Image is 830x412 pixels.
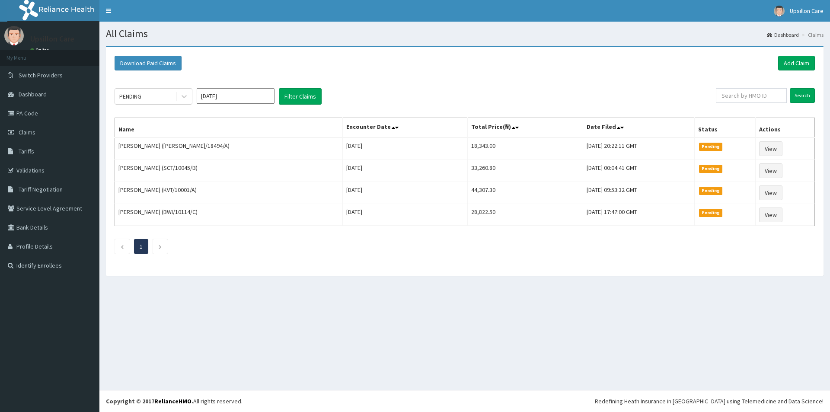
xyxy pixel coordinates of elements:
button: Download Paid Claims [115,56,182,70]
th: Name [115,118,343,138]
span: Pending [699,187,723,195]
img: User Image [4,26,24,45]
a: Online [30,47,51,53]
a: Next page [158,243,162,250]
th: Date Filed [583,118,695,138]
img: User Image [774,6,785,16]
th: Status [694,118,756,138]
td: [DATE] 09:53:32 GMT [583,182,695,204]
input: Select Month and Year [197,88,275,104]
h1: All Claims [106,28,824,39]
span: Claims [19,128,35,136]
td: [DATE] 00:04:41 GMT [583,160,695,182]
a: View [759,208,782,222]
td: 18,343.00 [467,137,583,160]
div: Redefining Heath Insurance in [GEOGRAPHIC_DATA] using Telemedicine and Data Science! [595,397,824,406]
a: RelianceHMO [154,397,192,405]
span: Tariffs [19,147,34,155]
a: View [759,141,782,156]
td: [PERSON_NAME] (KVT/10001/A) [115,182,343,204]
span: Pending [699,209,723,217]
span: Upsillon Care [790,7,824,15]
a: Previous page [120,243,124,250]
td: 28,822.50 [467,204,583,226]
td: [DATE] 20:22:11 GMT [583,137,695,160]
footer: All rights reserved. [99,390,830,412]
span: Pending [699,143,723,150]
th: Total Price(₦) [467,118,583,138]
td: 33,260.80 [467,160,583,182]
strong: Copyright © 2017 . [106,397,193,405]
span: Tariff Negotiation [19,185,63,193]
a: View [759,163,782,178]
p: Upsillon Care [30,35,74,43]
span: Pending [699,165,723,172]
td: [DATE] [343,182,468,204]
button: Filter Claims [279,88,322,105]
span: Switch Providers [19,71,63,79]
th: Actions [756,118,815,138]
td: [PERSON_NAME] (BWI/10114/C) [115,204,343,226]
div: PENDING [119,92,141,101]
input: Search [790,88,815,103]
td: 44,307.30 [467,182,583,204]
td: [PERSON_NAME] (SCT/10045/B) [115,160,343,182]
input: Search by HMO ID [716,88,787,103]
a: Dashboard [767,31,799,38]
a: View [759,185,782,200]
th: Encounter Date [343,118,468,138]
span: Dashboard [19,90,47,98]
td: [DATE] 17:47:00 GMT [583,204,695,226]
td: [PERSON_NAME] ([PERSON_NAME]/18494/A) [115,137,343,160]
td: [DATE] [343,160,468,182]
a: Add Claim [778,56,815,70]
td: [DATE] [343,137,468,160]
td: [DATE] [343,204,468,226]
li: Claims [800,31,824,38]
a: Page 1 is your current page [140,243,143,250]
